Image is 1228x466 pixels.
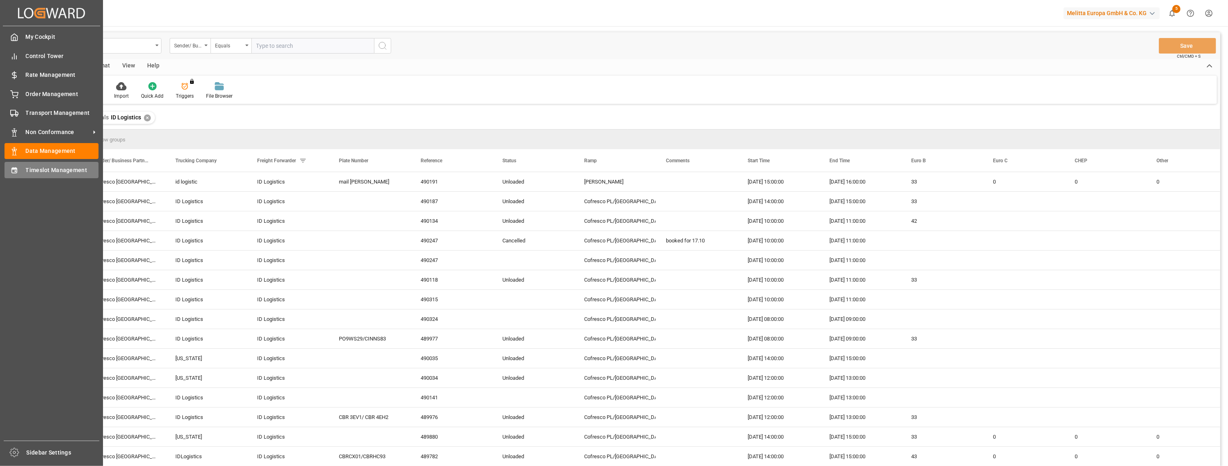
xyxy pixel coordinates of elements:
[1065,172,1147,191] div: 0
[166,388,247,407] div: ID Logistics
[983,427,1065,446] div: 0
[411,408,493,427] div: 489976
[584,251,646,270] div: Cofresco PL/[GEOGRAPHIC_DATA]
[584,388,646,407] div: Cofresco PL/[GEOGRAPHIC_DATA]
[84,231,166,250] div: Cofresco [GEOGRAPHIC_DATA]
[257,310,319,329] div: ID Logistics
[820,309,901,329] div: [DATE] 09:00:00
[584,290,646,309] div: Cofresco PL/[GEOGRAPHIC_DATA]
[4,29,99,45] a: My Cockpit
[411,388,493,407] div: 490141
[411,329,493,348] div: 489977
[820,388,901,407] div: [DATE] 13:00:00
[1159,38,1216,54] button: Save
[502,158,516,164] span: Status
[4,162,99,178] a: Timeslot Management
[738,309,820,329] div: [DATE] 08:00:00
[820,427,901,446] div: [DATE] 15:00:00
[257,290,319,309] div: ID Logistics
[329,329,411,348] div: PO9WS29/CINNS83
[166,447,247,466] div: IDLogistics
[257,349,319,368] div: ID Logistics
[411,349,493,368] div: 490035
[26,128,90,137] span: Non Conformance
[114,92,129,100] div: Import
[666,158,690,164] span: Comments
[584,408,646,427] div: Cofresco PL/[GEOGRAPHIC_DATA]
[27,448,100,457] span: Sidebar Settings
[166,368,247,388] div: [US_STATE]
[584,212,646,231] div: Cofresco PL/[GEOGRAPHIC_DATA]
[166,290,247,309] div: ID Logistics
[166,427,247,446] div: [US_STATE]
[411,427,493,446] div: 489880
[738,290,820,309] div: [DATE] 10:00:00
[339,158,368,164] span: Plate Number
[584,231,646,250] div: Cofresco PL/[GEOGRAPHIC_DATA]
[1075,158,1087,164] span: CHEP
[374,38,391,54] button: search button
[257,388,319,407] div: ID Logistics
[411,447,493,466] div: 489782
[738,192,820,211] div: [DATE] 14:00:00
[111,114,141,121] span: ID Logistics
[820,231,901,250] div: [DATE] 11:00:00
[84,290,166,309] div: Cofresco [GEOGRAPHIC_DATA]
[901,447,983,466] div: 43
[26,71,99,79] span: Rate Management
[166,408,247,427] div: ID Logistics
[738,251,820,270] div: [DATE] 10:00:00
[738,329,820,348] div: [DATE] 08:00:00
[411,192,493,211] div: 490187
[144,114,151,121] div: ✕
[329,447,411,466] div: CBRCX01/CBRHC93
[1065,427,1147,446] div: 0
[411,290,493,309] div: 490315
[257,408,319,427] div: ID Logistics
[141,92,164,100] div: Quick Add
[502,173,565,191] div: Unloaded
[1156,158,1168,164] span: Other
[738,447,820,466] div: [DATE] 14:00:00
[901,270,983,289] div: 33
[738,349,820,368] div: [DATE] 14:00:00
[901,211,983,231] div: 42
[411,231,493,250] div: 490247
[502,428,565,446] div: Unloaded
[257,271,319,289] div: ID Logistics
[820,192,901,211] div: [DATE] 15:00:00
[738,408,820,427] div: [DATE] 12:00:00
[215,40,243,49] div: Equals
[502,329,565,348] div: Unloaded
[584,271,646,289] div: Cofresco PL/[GEOGRAPHIC_DATA]
[829,158,850,164] span: End Time
[329,172,411,191] div: mail [PERSON_NAME]
[738,231,820,250] div: [DATE] 10:00:00
[502,349,565,368] div: Unloaded
[329,408,411,427] div: CBR 3EV1/ CBR 4EH2
[983,172,1065,191] div: 0
[257,192,319,211] div: ID Logistics
[26,166,99,175] span: Timeslot Management
[166,172,247,191] div: id logistic
[4,143,99,159] a: Data Management
[84,329,166,348] div: Cofresco [GEOGRAPHIC_DATA]
[820,270,901,289] div: [DATE] 11:00:00
[166,211,247,231] div: ID Logistics
[411,309,493,329] div: 490324
[820,447,901,466] div: [DATE] 15:00:00
[84,270,166,289] div: Cofresco [GEOGRAPHIC_DATA]
[993,158,1008,164] span: Euro C
[166,251,247,270] div: ID Logistics
[257,173,319,191] div: ID Logistics
[502,192,565,211] div: Unloaded
[411,270,493,289] div: 490118
[211,38,251,54] button: open menu
[257,158,296,164] span: Freight Forwarder
[206,92,233,100] div: File Browser
[26,90,99,99] span: Order Management
[584,428,646,446] div: Cofresco PL/[GEOGRAPHIC_DATA]
[901,408,983,427] div: 33
[257,231,319,250] div: ID Logistics
[656,231,738,250] div: booked for 17.10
